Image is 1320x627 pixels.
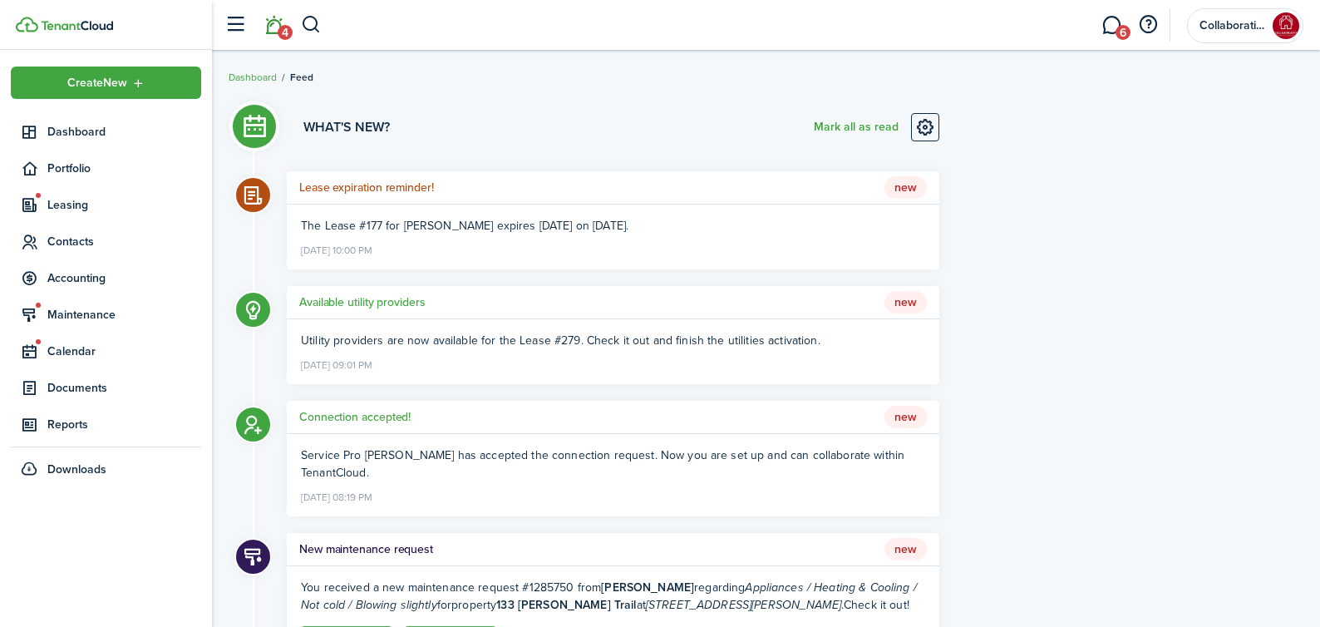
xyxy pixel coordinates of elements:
[301,11,322,39] button: Search
[884,291,927,314] span: New
[1134,11,1162,39] button: Open resource center
[16,17,38,32] img: TenantCloud
[301,579,917,614] i: Appliances / Heating & Cooling / Not cold / Blowing slightly
[47,233,201,250] span: Contacts
[47,379,201,397] span: Documents
[496,596,636,614] b: 133 [PERSON_NAME] Trail
[41,21,113,31] img: TenantCloud
[1273,12,1299,39] img: Collaborative PM LLC
[47,343,201,360] span: Calendar
[814,113,899,141] button: Mark all as read
[47,160,201,177] span: Portfolio
[11,116,201,148] a: Dashboard
[299,179,434,196] h5: Lease expiration reminder!
[299,294,426,311] h5: Available utility providers
[301,447,904,481] span: Service Pro [PERSON_NAME] has accepted the connection request. Now you are set up and can collabo...
[47,269,201,287] span: Accounting
[47,461,106,478] span: Downloads
[451,596,844,614] span: property at .
[47,196,201,214] span: Leasing
[301,332,820,349] span: Utility providers are now available for the Lease #279. Check it out and finish the utilities act...
[301,353,372,374] time: [DATE] 09:01 PM
[884,538,927,561] span: New
[229,70,277,85] a: Dashboard
[601,579,694,596] b: [PERSON_NAME]
[303,117,390,137] h3: What's new?
[301,217,628,235] span: The Lease #177 for [PERSON_NAME] expires [DATE] on [DATE].
[1096,4,1127,47] a: Messaging
[884,406,927,429] span: New
[299,541,433,558] h5: New maintenance request
[646,596,841,614] i: [STREET_ADDRESS][PERSON_NAME]
[47,416,201,433] span: Reports
[11,408,201,441] a: Reports
[67,77,127,89] span: Create New
[47,123,201,141] span: Dashboard
[47,306,201,323] span: Maintenance
[1116,25,1130,40] span: 6
[219,9,251,41] button: Open sidebar
[301,238,372,259] time: [DATE] 10:00 PM
[884,176,927,200] span: New
[1199,20,1266,32] span: Collaborative PM LLC
[11,67,201,99] button: Open menu
[299,408,411,426] h5: Connection accepted!
[301,485,372,506] time: [DATE] 08:19 PM
[290,70,313,85] span: Feed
